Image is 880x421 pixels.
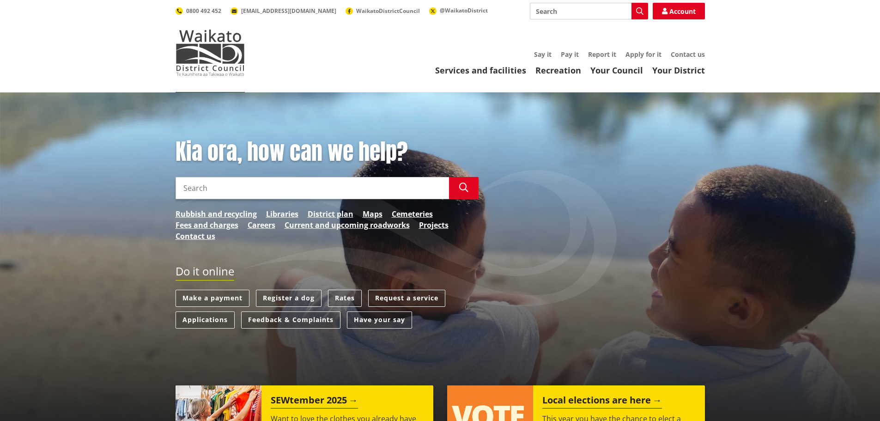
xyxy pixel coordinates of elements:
span: 0800 492 452 [186,7,221,15]
a: Contact us [671,50,705,59]
span: @WaikatoDistrict [440,6,488,14]
a: Your District [652,65,705,76]
a: Services and facilities [435,65,526,76]
a: Contact us [176,231,215,242]
a: Recreation [535,65,581,76]
h1: Kia ora, how can we help? [176,139,479,165]
a: @WaikatoDistrict [429,6,488,14]
a: Request a service [368,290,445,307]
h2: Do it online [176,265,234,281]
a: Feedback & Complaints [241,311,340,329]
a: Have your say [347,311,412,329]
a: Fees and charges [176,220,238,231]
a: Pay it [561,50,579,59]
a: WaikatoDistrictCouncil [346,7,420,15]
a: Libraries [266,208,298,220]
a: [EMAIL_ADDRESS][DOMAIN_NAME] [231,7,336,15]
a: Apply for it [625,50,662,59]
a: Account [653,3,705,19]
h2: SEWtember 2025 [271,395,358,409]
a: Report it [588,50,616,59]
a: Current and upcoming roadworks [285,220,410,231]
span: [EMAIL_ADDRESS][DOMAIN_NAME] [241,7,336,15]
span: WaikatoDistrictCouncil [356,7,420,15]
a: District plan [308,208,353,220]
a: Applications [176,311,235,329]
input: Search input [176,177,449,199]
h2: Local elections are here [542,395,662,409]
a: Your Council [590,65,643,76]
a: Register a dog [256,290,322,307]
img: Waikato District Council - Te Kaunihera aa Takiwaa o Waikato [176,30,245,76]
input: Search input [530,3,648,19]
a: Rates [328,290,362,307]
a: Projects [419,220,449,231]
a: 0800 492 452 [176,7,221,15]
a: Rubbish and recycling [176,208,257,220]
a: Maps [363,208,382,220]
a: Make a payment [176,290,249,307]
a: Careers [248,220,275,231]
a: Say it [534,50,552,59]
a: Cemeteries [392,208,433,220]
